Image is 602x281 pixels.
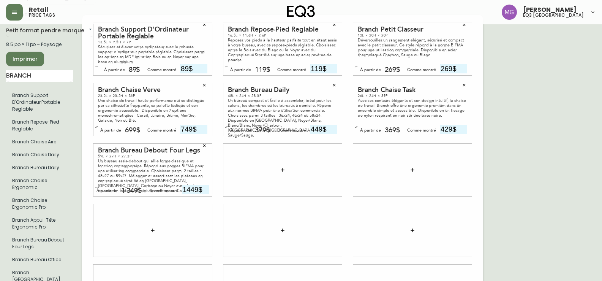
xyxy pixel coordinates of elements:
li: Branch Support D'Ordinateur Portable Reglable [6,89,73,116]
div: Branch Chaise Task [358,87,467,94]
div: Comme montré [407,127,436,134]
input: Prix sans le $ [180,64,207,73]
div: Avec ses contours élégants et son design intuitif, la chaise de travail Branch offre une ergonomi... [358,98,467,118]
li: Petit format pendre marque [6,148,73,161]
li: Branch Repose-Pied Reglable [6,116,73,135]
div: 25.2L × 25.2H × 35P [98,94,207,98]
div: 48L × 24H × 28.5P [228,94,337,98]
div: À partir de [104,67,125,73]
div: 13.5L × 9.5H × 7P [98,40,207,44]
div: Comme montré [147,67,176,73]
div: Branch Petit Classeur [358,26,467,33]
input: Prix sans le $ [182,185,209,194]
input: Prix sans le $ [180,125,207,134]
div: 59L × 27H × 27.3P [98,154,207,159]
div: Comme montré [149,187,178,194]
div: 369$ [385,127,400,134]
div: Un bureau assis-debout qui allie forme classique et fonction contemporaine. Répond aux normes BIF... [98,159,207,193]
div: 269$ [385,67,400,73]
div: Comme montré [277,67,306,73]
img: de8837be2a95cd31bb7c9ae23fe16153 [502,5,517,20]
div: Comme montré [407,67,436,73]
button: Imprimer [6,52,44,66]
div: Un bureau compact et facile à assembler, idéal pour les salons, les chambres ou les bureaux à dom... [228,98,337,138]
div: À partir de [100,127,121,134]
input: Recherche [6,70,73,82]
div: Petit format pendre marque [6,25,93,37]
div: Déverrouillez un rangement élégant, sécurisé et compact avec le petit classeur. Ce style répond à... [358,38,467,57]
h5: eq3 [GEOGRAPHIC_DATA] [523,13,584,17]
div: À partir de [230,67,251,73]
div: Branch Chaise Verve [98,87,207,94]
li: Petit format pendre marque [6,253,73,266]
span: Imprimer [12,54,38,64]
div: 8.5 po × 11 po – Paysage [6,41,73,48]
div: 699$ [125,127,140,134]
h5: price tags [29,13,55,17]
div: À partir de [96,187,117,194]
div: Branch Support D'Ordinateur Portable Reglable [98,26,207,40]
div: 1 349$ [121,187,142,194]
div: 12L × 20H × 20P [358,33,467,38]
div: 119$ [255,67,270,73]
div: Sécurisez et élevez votre ordinateur avec le robuste support d'ordinateur portable réglable. Choi... [98,44,207,64]
div: Reposez vos pieds à la hauteur parfaite tout en étant assis à votre bureau, avec ce repose-pieds ... [228,38,337,62]
div: 16.5L × 11.6H × 2.6P [228,33,337,38]
span: Retail [29,7,48,13]
li: Petit format pendre marque [6,214,73,233]
span: [PERSON_NAME] [523,7,577,13]
li: Petit format pendre marque [6,174,73,194]
li: Branch Chaise Aire [6,135,73,148]
input: Prix sans le $ [440,64,467,73]
li: Petit format pendre marque [6,161,73,174]
input: Prix sans le $ [310,125,337,134]
div: 379$ [255,127,270,134]
div: Comme montré [277,127,306,134]
input: Prix sans le $ [440,125,467,134]
input: Prix sans le $ [310,64,337,73]
div: Une chaise de travail haute performance qui se distingue par sa silhouette frappante, sa palette ... [98,98,207,123]
li: Petit format pendre marque [6,194,73,214]
div: À partir de [360,67,381,73]
div: Comme montré [147,127,176,134]
div: 89$ [129,67,140,73]
li: Petit format pendre marque [6,233,73,253]
div: Branch Repose-Pied Reglable [228,26,337,33]
div: Branch Bureau Daily [228,87,337,94]
div: À partir de [360,127,381,134]
div: 26L × 24H × 39P [358,94,467,98]
div: Branch Bureau Debout Four Legs [98,147,207,154]
div: À partir de [230,127,251,134]
img: logo [287,5,315,17]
